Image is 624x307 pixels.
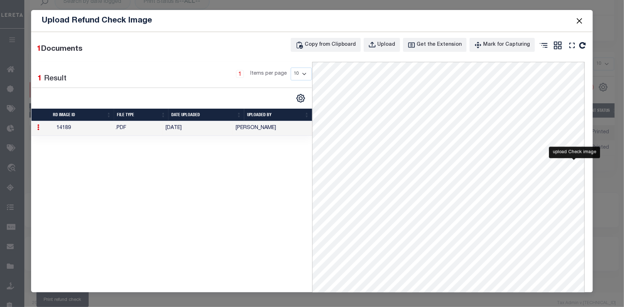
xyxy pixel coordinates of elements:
th: &nbsp;&nbsp;&nbsp;&nbsp;&nbsp;&nbsp;&nbsp;&nbsp;&nbsp;&nbsp; [31,109,50,121]
td: [DATE] [163,121,233,136]
td: 14189 [54,121,113,136]
a: 1 [236,70,244,78]
button: Close [575,16,584,25]
td: [PERSON_NAME] [233,121,312,136]
div: Upload [378,41,395,49]
th: File Type: activate to sort column ascending [114,109,168,121]
button: Mark for Capturing [470,38,535,52]
td: .PDF [113,121,163,136]
span: Items per page [251,70,287,78]
label: Result [44,73,67,85]
button: Upload [364,38,400,52]
button: Copy from Clipboard [291,38,361,52]
th: Date Uploaded: activate to sort column ascending [168,109,244,121]
div: Mark for Capturing [483,41,530,49]
div: Copy from Clipboard [305,41,356,49]
div: Get the Extension [417,41,462,49]
th: RD Image ID: activate to sort column ascending [50,109,114,121]
span: 1 [38,75,42,83]
div: Documents [37,44,83,55]
span: 1 [37,45,41,53]
div: upload Check image [549,147,600,158]
button: Get the Extension [403,38,467,52]
th: Uploaded By: activate to sort column ascending [244,109,312,121]
h5: Upload Refund Check Image [42,16,152,26]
